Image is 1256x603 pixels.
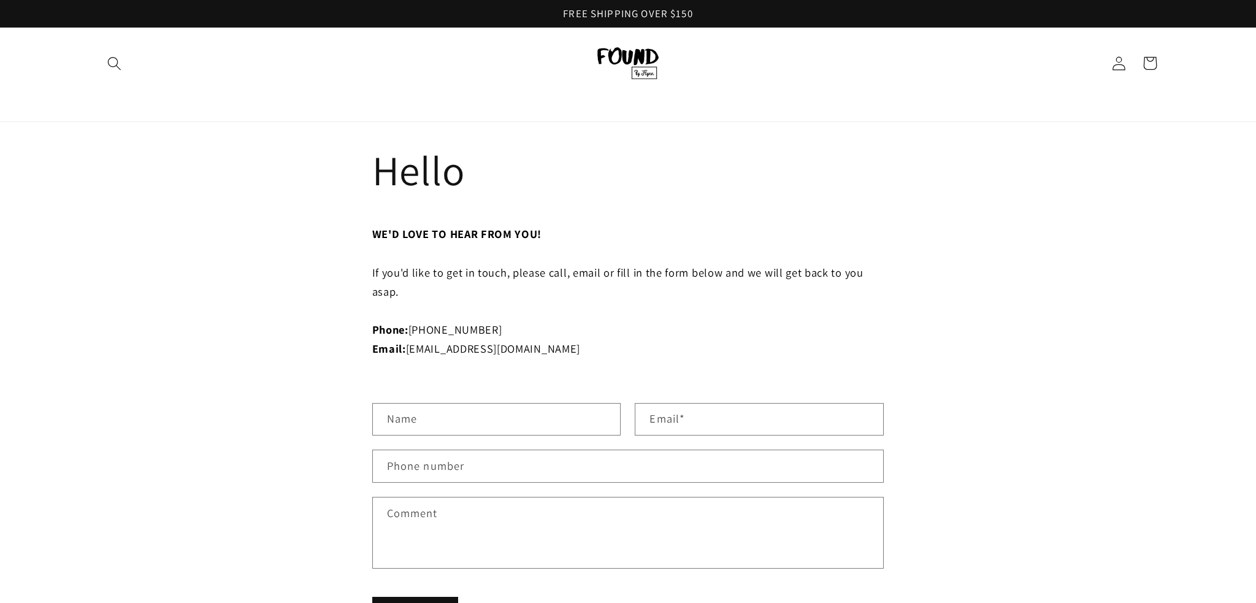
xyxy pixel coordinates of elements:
[372,144,884,197] h1: Hello
[372,322,502,337] span: [PHONE_NUMBER]
[372,341,580,356] span: [EMAIL_ADDRESS][DOMAIN_NAME]
[99,48,131,79] summary: Search
[372,341,406,356] b: Email:
[372,226,542,241] span: WE'D LOVE TO HEAR FROM YOU!
[372,322,408,337] b: Phone:
[597,47,659,79] img: FOUND By Flynn logo
[372,265,863,299] span: If you'd like to get in touch, please call, email or fill in the form below and we will get back ...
